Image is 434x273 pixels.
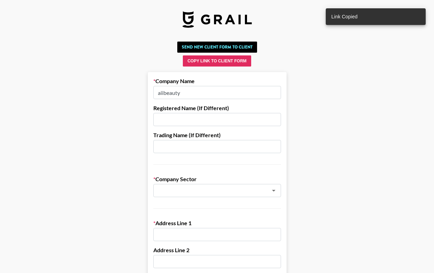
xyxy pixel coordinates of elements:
[177,42,257,53] button: Send New Client Form to Client
[153,176,281,183] label: Company Sector
[153,132,281,139] label: Trading Name (If Different)
[183,55,251,67] button: Copy Link to Client Form
[153,105,281,112] label: Registered Name (If Different)
[269,186,279,195] button: Open
[153,78,281,85] label: Company Name
[153,247,281,254] label: Address Line 2
[182,11,252,28] img: Grail Talent Logo
[153,220,281,227] label: Address Line 1
[331,10,358,23] div: Link Copied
